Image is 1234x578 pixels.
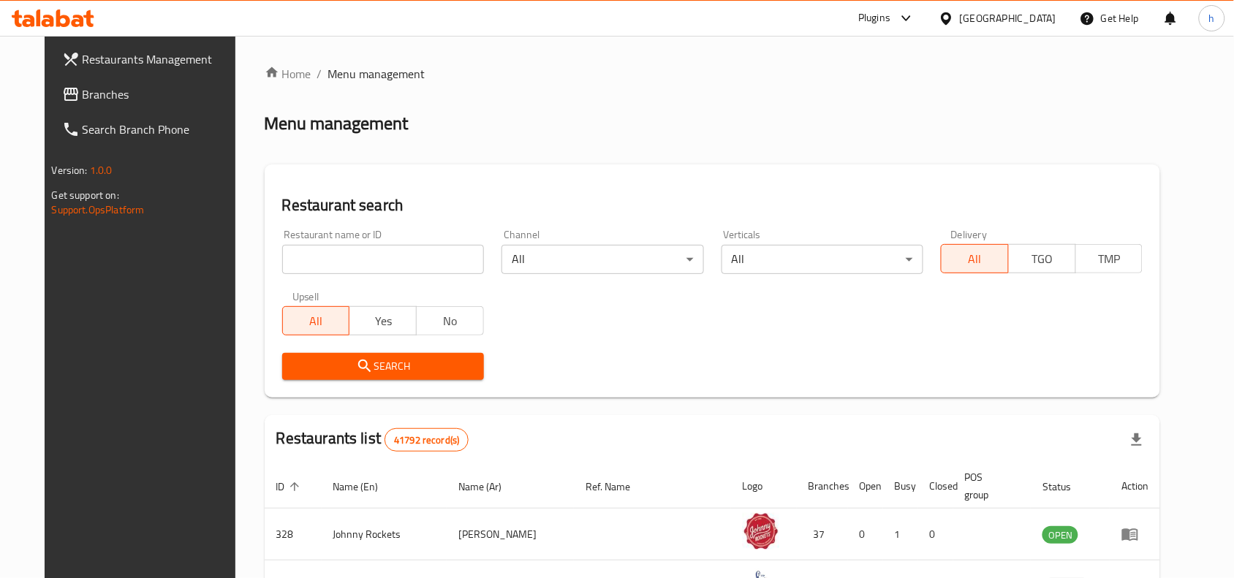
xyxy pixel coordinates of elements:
[965,468,1014,503] span: POS group
[951,229,988,240] label: Delivery
[1008,244,1076,273] button: TGO
[848,509,883,560] td: 0
[1075,244,1143,273] button: TMP
[1042,526,1078,544] div: OPEN
[265,112,409,135] h2: Menu management
[90,161,113,180] span: 1.0.0
[416,306,484,335] button: No
[282,306,350,335] button: All
[83,85,239,103] span: Branches
[1042,478,1090,495] span: Status
[282,245,484,274] input: Search for restaurant name or ID..
[743,513,779,550] img: Johnny Rockets
[501,245,703,274] div: All
[941,244,1009,273] button: All
[50,42,251,77] a: Restaurants Management
[50,77,251,112] a: Branches
[282,353,484,380] button: Search
[1119,422,1154,457] div: Export file
[722,245,923,274] div: All
[349,306,417,335] button: Yes
[52,200,145,219] a: Support.OpsPlatform
[797,509,848,560] td: 37
[333,478,398,495] span: Name (En)
[322,509,447,560] td: Johnny Rockets
[731,464,797,509] th: Logo
[52,161,88,180] span: Version:
[50,112,251,147] a: Search Branch Phone
[883,509,918,560] td: 1
[276,478,304,495] span: ID
[883,464,918,509] th: Busy
[265,65,311,83] a: Home
[1110,464,1160,509] th: Action
[317,65,322,83] li: /
[292,292,319,302] label: Upsell
[265,65,1161,83] nav: breadcrumb
[797,464,848,509] th: Branches
[52,186,119,205] span: Get support on:
[294,357,472,376] span: Search
[960,10,1056,26] div: [GEOGRAPHIC_DATA]
[1015,248,1070,270] span: TGO
[265,509,322,560] td: 328
[1042,527,1078,544] span: OPEN
[83,50,239,68] span: Restaurants Management
[328,65,425,83] span: Menu management
[355,311,411,332] span: Yes
[1082,248,1138,270] span: TMP
[947,248,1003,270] span: All
[423,311,478,332] span: No
[289,311,344,332] span: All
[858,9,890,27] div: Plugins
[918,464,953,509] th: Closed
[586,478,649,495] span: Ref. Name
[385,433,468,447] span: 41792 record(s)
[1121,525,1148,543] div: Menu
[83,121,239,138] span: Search Branch Phone
[848,464,883,509] th: Open
[385,428,469,452] div: Total records count
[276,427,469,452] h2: Restaurants list
[918,509,953,560] td: 0
[282,194,1143,216] h2: Restaurant search
[447,509,574,560] td: [PERSON_NAME]
[1209,10,1215,26] span: h
[458,478,521,495] span: Name (Ar)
